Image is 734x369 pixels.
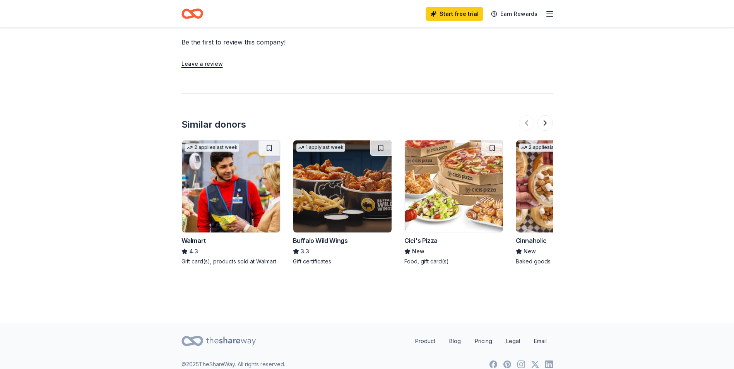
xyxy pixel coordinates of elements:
div: Gift certificates [293,258,392,265]
div: 2 applies last week [185,143,239,152]
a: Image for Cinnaholic2 applieslast weekCinnaholicNewBaked goods [516,140,615,265]
a: Image for Cici's PizzaCici's PizzaNewFood, gift card(s) [404,140,503,265]
a: Email [528,333,553,349]
span: 4.3 [189,247,198,256]
span: New [412,247,424,256]
a: Product [409,333,441,349]
a: Earn Rewards [486,7,542,21]
a: Blog [443,333,467,349]
span: 3.3 [301,247,309,256]
div: Gift card(s), products sold at Walmart [181,258,281,265]
img: Image for Cici's Pizza [405,140,503,232]
div: Be the first to review this company! [181,38,380,47]
img: Image for Buffalo Wild Wings [293,140,392,232]
div: Cici's Pizza [404,236,438,245]
p: © 2025 TheShareWay. All rights reserved. [181,360,285,369]
div: Baked goods [516,258,615,265]
div: 2 applies last week [519,143,573,152]
div: Buffalo Wild Wings [293,236,348,245]
span: New [524,247,536,256]
a: Image for Buffalo Wild Wings1 applylast weekBuffalo Wild Wings3.3Gift certificates [293,140,392,265]
img: Image for Cinnaholic [516,140,614,232]
a: Legal [500,333,526,349]
a: Pricing [469,333,498,349]
nav: quick links [409,333,553,349]
div: Cinnaholic [516,236,547,245]
div: 1 apply last week [296,143,345,152]
div: Food, gift card(s) [404,258,503,265]
button: Leave a review [181,59,223,68]
a: Start free trial [426,7,483,21]
a: Image for Walmart2 applieslast weekWalmart4.3Gift card(s), products sold at Walmart [181,140,281,265]
a: Home [181,5,203,23]
div: Similar donors [181,118,246,131]
img: Image for Walmart [182,140,280,232]
div: Walmart [181,236,206,245]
